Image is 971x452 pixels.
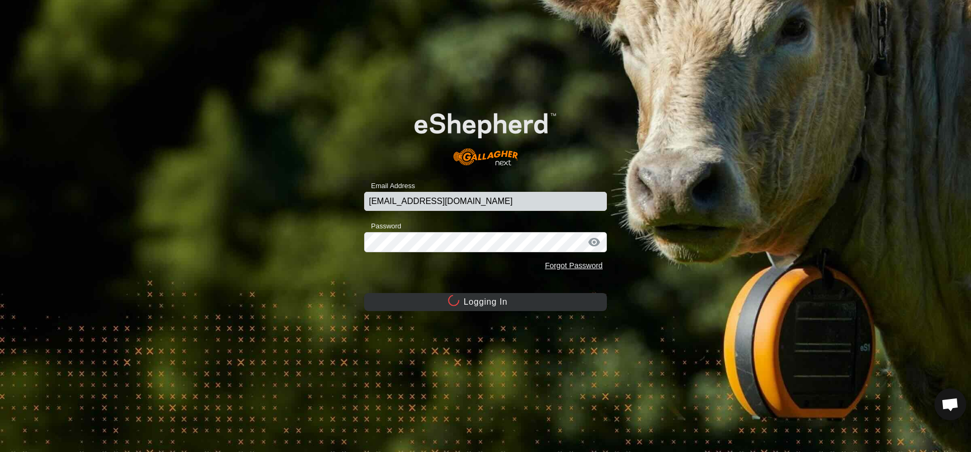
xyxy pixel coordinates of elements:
[389,93,582,175] img: E-shepherd Logo
[934,388,966,420] div: Open chat
[364,221,401,232] label: Password
[364,181,415,191] label: Email Address
[364,293,607,311] button: Logging In
[545,261,603,270] a: Forgot Password
[364,192,607,211] input: Email Address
